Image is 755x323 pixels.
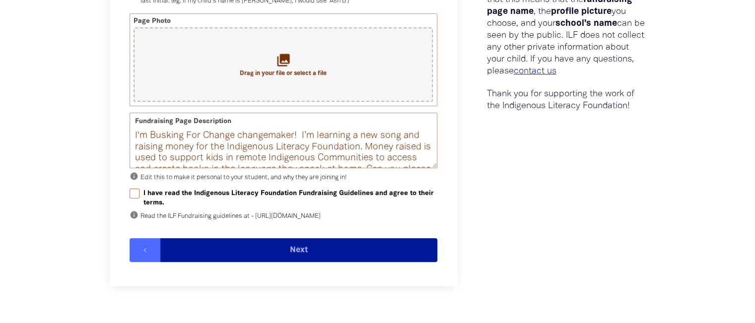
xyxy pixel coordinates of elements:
span: I have read the Indigenous Literacy Foundation Fundraising Guidelines and agree to their terms. [143,189,437,207]
p: Edit this to make it personal to your student, and why they are joining in! [130,172,437,184]
strong: profile picture [551,7,612,15]
span: Drag in your file or select a file [240,70,327,76]
button: Next [160,238,437,262]
p: Read the ILF Fundraising guidelines at - [URL][DOMAIN_NAME] [130,210,437,222]
i: info [130,210,138,219]
input: I have read the Indigenous Literacy Foundation Fundraising Guidelines and agree to their terms. [130,189,139,198]
strong: name [510,7,534,15]
a: contact us [514,67,556,75]
p: Thank you for supporting the work of the Indigenous Literacy Foundation! [487,88,646,112]
i: chevron_left [140,246,149,255]
i: info [130,172,138,181]
i: collections [276,53,291,67]
strong: school's name [555,19,617,27]
textarea: I'm Busking For Change changemaker! I’m learning a new song and raising money for the Indigenous ... [130,130,437,168]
